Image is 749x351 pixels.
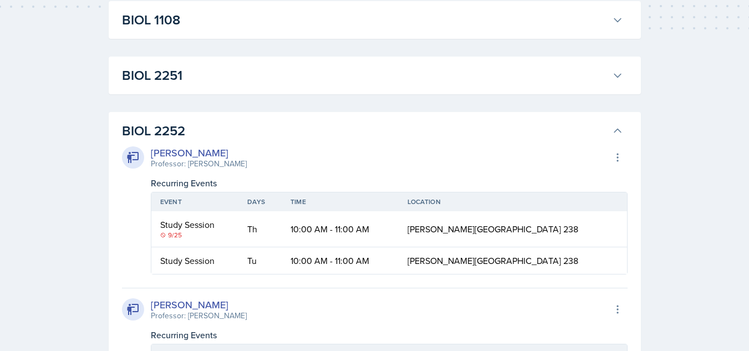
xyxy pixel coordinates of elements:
div: Recurring Events [151,328,628,342]
div: Study Session [160,254,230,267]
td: 10:00 AM - 11:00 AM [282,247,399,274]
div: Professor: [PERSON_NAME] [151,310,247,322]
td: Tu [238,247,282,274]
th: Event [151,192,238,211]
button: BIOL 2251 [120,63,625,88]
td: 10:00 AM - 11:00 AM [282,211,399,247]
div: Professor: [PERSON_NAME] [151,158,247,170]
h3: BIOL 1108 [122,10,608,30]
th: Time [282,192,399,211]
h3: BIOL 2252 [122,121,608,141]
span: [PERSON_NAME][GEOGRAPHIC_DATA] 238 [407,223,578,235]
th: Location [399,192,627,211]
h3: BIOL 2251 [122,65,608,85]
th: Days [238,192,282,211]
td: Th [238,211,282,247]
div: Study Session [160,218,230,231]
div: Recurring Events [151,176,628,190]
button: BIOL 2252 [120,119,625,143]
div: [PERSON_NAME] [151,145,247,160]
div: 9/25 [160,230,230,240]
button: BIOL 1108 [120,8,625,32]
span: [PERSON_NAME][GEOGRAPHIC_DATA] 238 [407,255,578,267]
div: [PERSON_NAME] [151,297,247,312]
